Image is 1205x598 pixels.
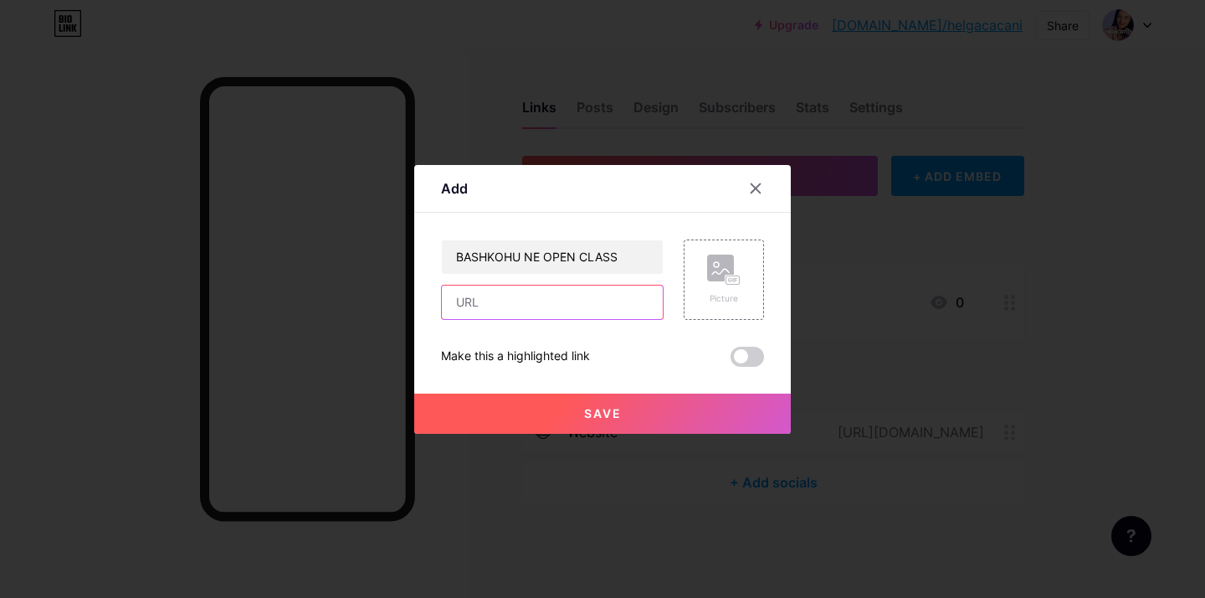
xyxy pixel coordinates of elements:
button: Save [414,394,791,434]
span: Save [584,406,622,420]
div: Make this a highlighted link [441,347,590,367]
div: Picture [707,292,741,305]
input: Title [442,240,663,274]
div: Add [441,178,468,198]
input: URL [442,286,663,319]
